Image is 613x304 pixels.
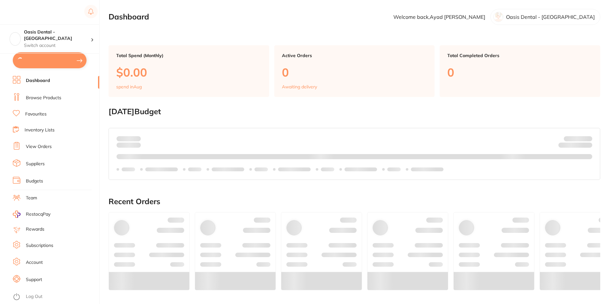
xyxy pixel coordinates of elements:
[26,242,53,249] a: Subscriptions
[13,5,54,19] a: Restocq Logo
[109,107,600,116] h2: [DATE] Budget
[282,84,317,89] p: Awaiting delivery
[393,14,485,20] p: Welcome back, Ayad [PERSON_NAME]
[117,136,141,141] p: Spent:
[116,66,261,79] p: $0.00
[278,167,311,172] p: Labels extended
[25,127,55,133] a: Inventory Lists
[26,259,43,266] a: Account
[254,167,268,172] p: Labels
[440,45,600,97] a: Total Completed Orders0
[26,95,61,101] a: Browse Products
[13,211,20,218] img: RestocqPay
[411,167,443,172] p: Labels extended
[188,167,201,172] p: Labels
[212,167,244,172] p: Labels extended
[447,53,593,58] p: Total Completed Orders
[122,167,135,172] p: Labels
[26,178,43,184] a: Budgets
[558,141,592,149] p: Remaining:
[26,211,50,218] span: RestocqPay
[282,66,427,79] p: 0
[117,141,141,149] p: month
[116,84,142,89] p: spend in Aug
[344,167,377,172] p: Labels extended
[13,292,97,302] button: Log Out
[26,78,50,84] a: Dashboard
[130,136,141,141] strong: $0.00
[24,29,91,41] h4: Oasis Dental - West End
[26,226,44,233] a: Rewards
[564,136,592,141] p: Budget:
[26,293,42,300] a: Log Out
[274,45,435,97] a: Active Orders0Awaiting delivery
[447,66,593,79] p: 0
[26,277,42,283] a: Support
[24,42,91,49] p: Switch account
[109,12,149,21] h2: Dashboard
[116,53,261,58] p: Total Spend (Monthly)
[13,211,50,218] a: RestocqPay
[10,33,20,43] img: Oasis Dental - West End
[109,197,600,206] h2: Recent Orders
[26,144,52,150] a: View Orders
[321,167,334,172] p: Labels
[581,144,592,149] strong: $0.00
[109,45,269,97] a: Total Spend (Monthly)$0.00spend inAug
[506,14,595,20] p: Oasis Dental - [GEOGRAPHIC_DATA]
[13,8,54,16] img: Restocq Logo
[282,53,427,58] p: Active Orders
[145,167,178,172] p: Labels extended
[580,136,592,141] strong: $NaN
[387,167,401,172] p: Labels
[25,111,47,117] a: Favourites
[26,195,37,201] a: Team
[26,161,45,167] a: Suppliers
